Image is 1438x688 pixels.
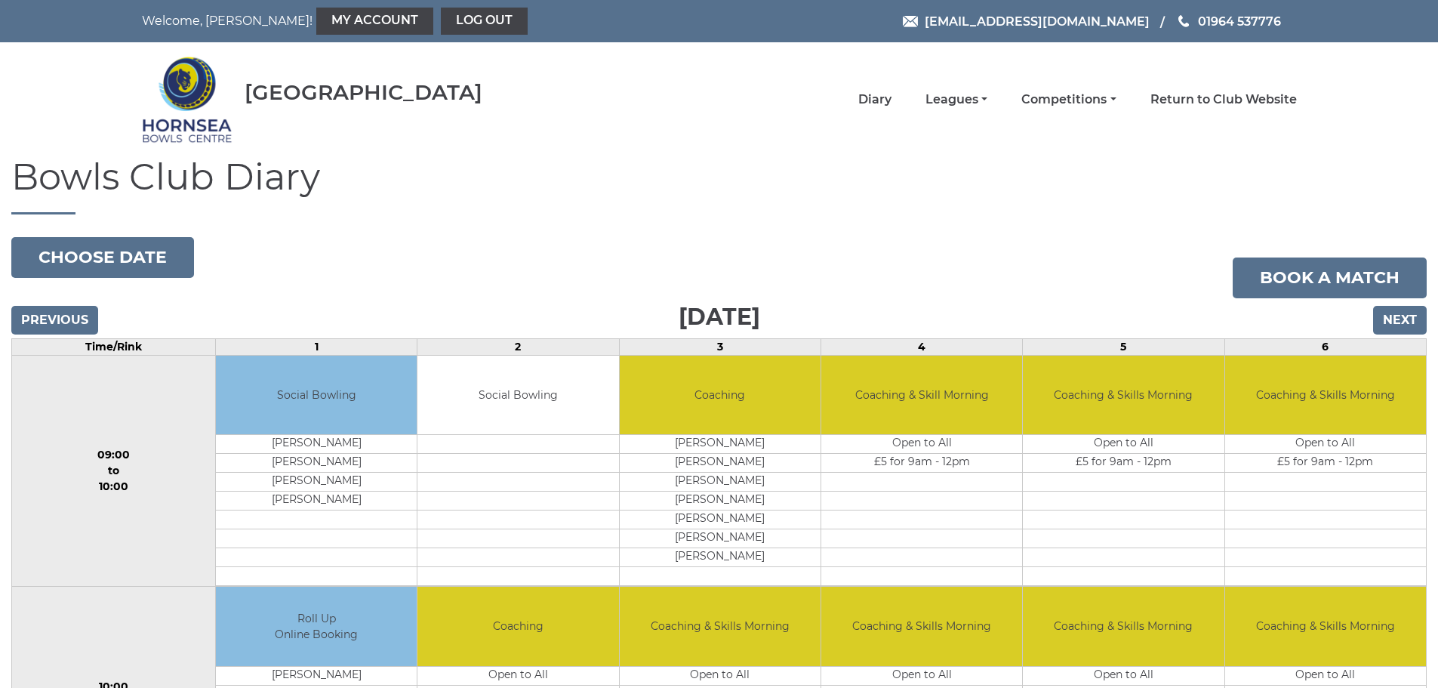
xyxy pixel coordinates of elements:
td: 09:00 to 10:00 [12,355,216,587]
td: 6 [1224,338,1426,355]
td: Open to All [1225,435,1426,454]
h1: Bowls Club Diary [11,157,1427,214]
td: Coaching & Skills Morning [620,587,821,666]
td: 2 [417,338,619,355]
td: [PERSON_NAME] [216,473,417,492]
div: [GEOGRAPHIC_DATA] [245,81,482,104]
a: Book a match [1233,258,1427,298]
button: Choose date [11,237,194,278]
td: Coaching & Skills Morning [1023,587,1224,666]
td: 4 [821,338,1022,355]
a: Competitions [1021,91,1116,108]
td: Open to All [417,666,618,685]
td: [PERSON_NAME] [620,511,821,529]
a: Email [EMAIL_ADDRESS][DOMAIN_NAME] [903,12,1150,31]
img: Email [903,16,918,27]
img: Phone us [1178,15,1189,27]
td: [PERSON_NAME] [216,492,417,511]
td: Coaching & Skills Morning [821,587,1022,666]
span: 01964 537776 [1198,14,1281,28]
td: £5 for 9am - 12pm [821,454,1022,473]
td: 1 [215,338,417,355]
td: Open to All [1023,435,1224,454]
td: Coaching & Skills Morning [1225,356,1426,435]
td: Open to All [620,666,821,685]
td: Open to All [821,666,1022,685]
span: [EMAIL_ADDRESS][DOMAIN_NAME] [925,14,1150,28]
td: [PERSON_NAME] [216,666,417,685]
a: Diary [858,91,891,108]
td: Coaching & Skills Morning [1225,587,1426,666]
a: Return to Club Website [1150,91,1297,108]
td: £5 for 9am - 12pm [1023,454,1224,473]
td: Social Bowling [216,356,417,435]
td: [PERSON_NAME] [620,454,821,473]
td: [PERSON_NAME] [216,435,417,454]
td: Coaching & Skills Morning [1023,356,1224,435]
input: Previous [11,306,98,335]
td: [PERSON_NAME] [620,548,821,567]
a: Phone us 01964 537776 [1176,12,1281,31]
td: 3 [619,338,821,355]
a: Log out [441,8,528,35]
td: Open to All [821,435,1022,454]
td: Open to All [1023,666,1224,685]
td: Social Bowling [417,356,618,435]
td: Open to All [1225,666,1426,685]
td: £5 for 9am - 12pm [1225,454,1426,473]
a: Leagues [925,91,987,108]
td: [PERSON_NAME] [620,473,821,492]
td: 5 [1023,338,1224,355]
td: Time/Rink [12,338,216,355]
td: Roll Up Online Booking [216,587,417,666]
td: [PERSON_NAME] [620,435,821,454]
td: [PERSON_NAME] [620,492,821,511]
td: Coaching [620,356,821,435]
a: My Account [316,8,433,35]
td: [PERSON_NAME] [620,529,821,548]
td: Coaching [417,587,618,666]
img: Hornsea Bowls Centre [142,47,232,153]
td: Coaching & Skill Morning [821,356,1022,435]
nav: Welcome, [PERSON_NAME]! [142,8,610,35]
input: Next [1373,306,1427,335]
td: [PERSON_NAME] [216,454,417,473]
